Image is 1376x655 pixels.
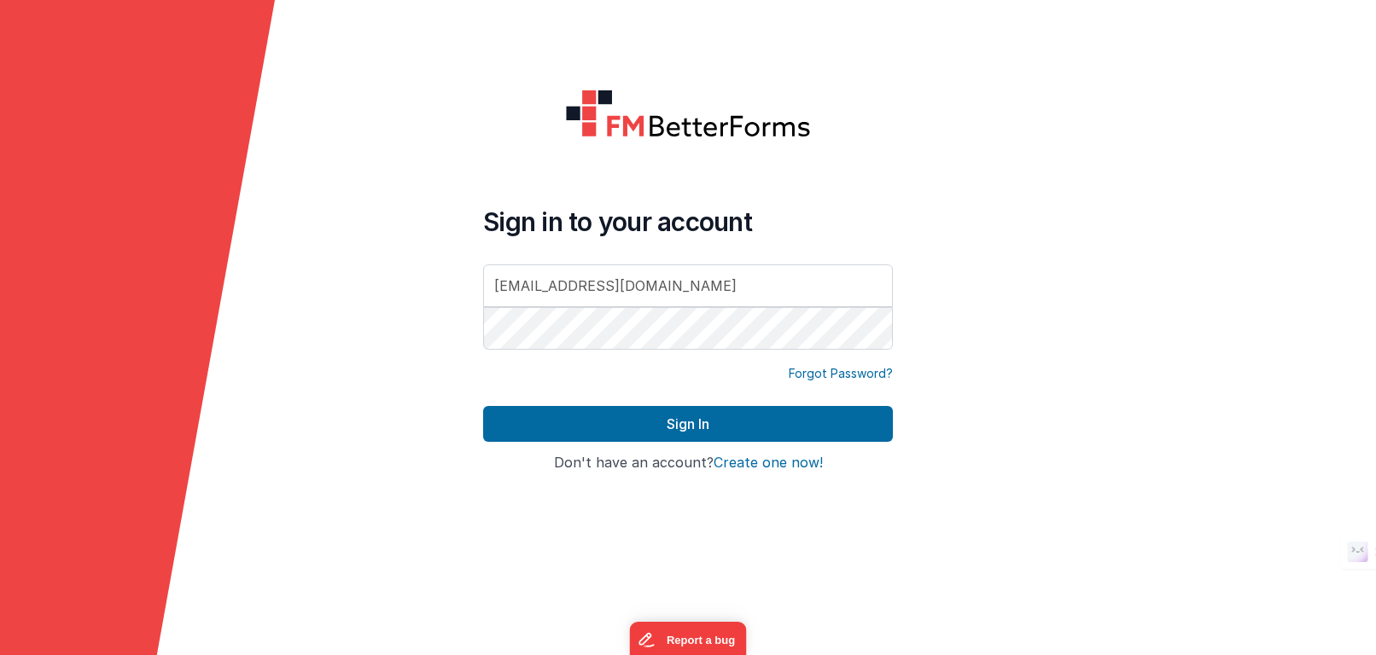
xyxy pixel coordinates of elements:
button: Sign In [483,406,893,442]
a: Forgot Password? [789,365,893,382]
input: Email Address [483,264,893,307]
h4: Sign in to your account [483,206,893,237]
button: Create one now! [714,455,823,471]
h4: Don't have an account? [483,455,893,471]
